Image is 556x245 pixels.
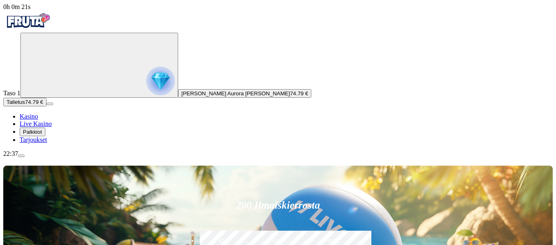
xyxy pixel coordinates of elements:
nav: Primary [3,11,553,144]
button: menu [47,103,53,105]
a: Tarjoukset [20,136,47,143]
a: Fruta [3,25,52,32]
img: reward progress [146,67,175,95]
img: Fruta [3,11,52,31]
button: [PERSON_NAME] Aurora [PERSON_NAME]74.79 € [178,89,311,98]
span: 22:37 [3,150,18,157]
span: Talletus [7,99,25,105]
nav: Main menu [3,113,553,144]
span: Taso 1 [3,90,20,97]
span: 74.79 € [25,99,43,105]
span: 74.79 € [290,90,308,97]
a: Kasino [20,113,38,120]
span: user session time [3,3,31,10]
button: reward progress [20,33,178,98]
a: Live Kasino [20,120,52,127]
button: Talletusplus icon74.79 € [3,98,47,106]
button: menu [18,155,25,157]
button: Palkkiot [20,128,45,136]
span: [PERSON_NAME] Aurora [PERSON_NAME] [181,90,290,97]
span: Palkkiot [23,129,42,135]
